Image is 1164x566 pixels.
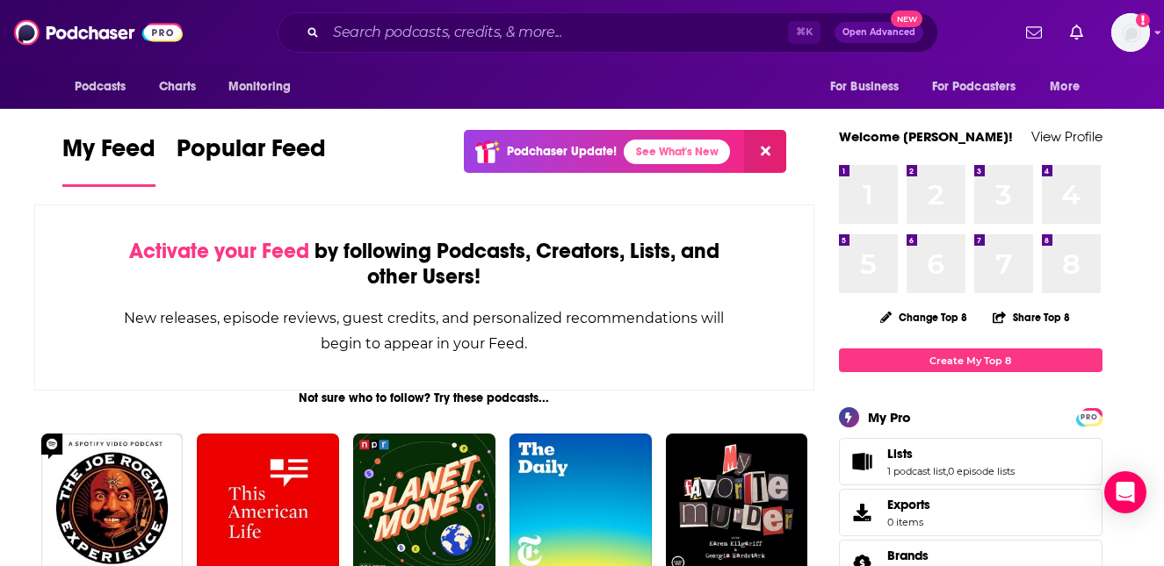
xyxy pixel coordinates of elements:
[1111,13,1150,52] img: User Profile
[891,11,922,27] span: New
[326,18,788,47] input: Search podcasts, credits, & more...
[835,22,923,43] button: Open AdvancedNew
[159,75,197,99] span: Charts
[123,239,727,290] div: by following Podcasts, Creators, Lists, and other Users!
[788,21,821,44] span: ⌘ K
[62,70,149,104] button: open menu
[216,70,314,104] button: open menu
[1136,13,1150,27] svg: Add a profile image
[34,390,815,405] div: Not sure who to follow? Try these podcasts...
[887,548,937,563] a: Brands
[870,306,979,328] button: Change Top 8
[839,128,1013,145] a: Welcome [PERSON_NAME]!
[1079,410,1100,423] a: PRO
[1104,471,1146,513] div: Open Intercom Messenger
[123,305,727,356] div: New releases, episode reviews, guest credits, and personalized recommendations will begin to appe...
[177,133,326,187] a: Popular Feed
[62,133,155,187] a: My Feed
[14,16,183,49] img: Podchaser - Follow, Share and Rate Podcasts
[830,75,900,99] span: For Business
[845,449,880,474] a: Lists
[921,70,1042,104] button: open menu
[818,70,922,104] button: open menu
[1111,13,1150,52] button: Show profile menu
[278,12,938,53] div: Search podcasts, credits, & more...
[932,75,1016,99] span: For Podcasters
[228,75,291,99] span: Monitoring
[129,238,309,264] span: Activate your Feed
[1019,18,1049,47] a: Show notifications dropdown
[839,489,1103,536] a: Exports
[887,446,1015,462] a: Lists
[992,300,1071,334] button: Share Top 8
[842,28,915,37] span: Open Advanced
[887,497,930,512] span: Exports
[845,500,880,525] span: Exports
[839,438,1103,485] span: Lists
[946,465,948,477] span: ,
[887,548,929,563] span: Brands
[75,75,127,99] span: Podcasts
[1031,128,1103,145] a: View Profile
[62,133,155,174] span: My Feed
[868,409,911,426] div: My Pro
[148,70,207,104] a: Charts
[887,465,946,477] a: 1 podcast list
[507,144,617,159] p: Podchaser Update!
[177,133,326,174] span: Popular Feed
[839,348,1103,372] a: Create My Top 8
[1111,13,1150,52] span: Logged in as amandalamPR
[624,140,730,164] a: See What's New
[887,446,913,462] span: Lists
[1050,75,1080,99] span: More
[1037,70,1102,104] button: open menu
[1063,18,1090,47] a: Show notifications dropdown
[887,516,930,528] span: 0 items
[948,465,1015,477] a: 0 episode lists
[1079,411,1100,424] span: PRO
